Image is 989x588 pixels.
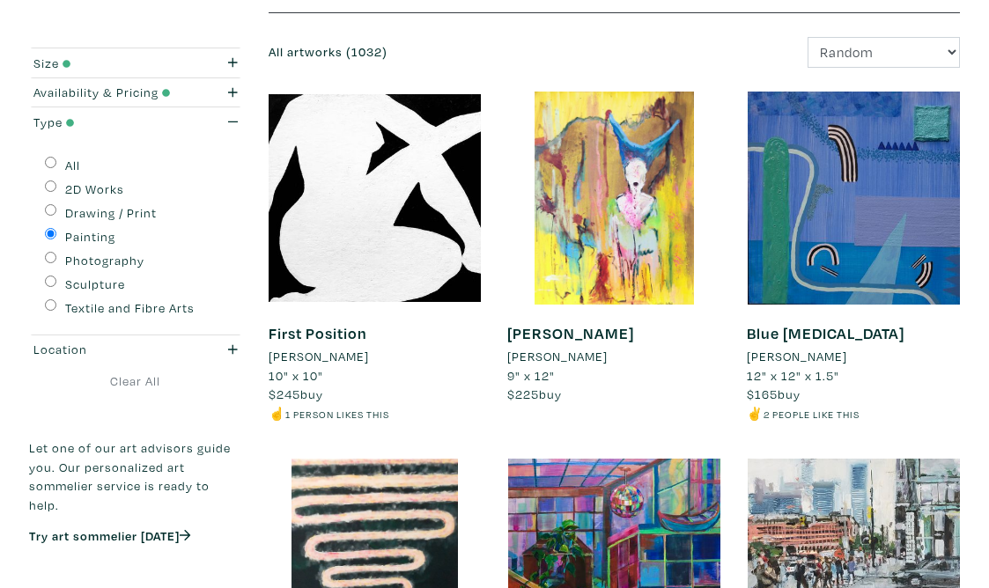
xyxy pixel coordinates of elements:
span: buy [747,386,801,402]
label: 2D Works [65,180,124,199]
span: $225 [507,386,539,402]
div: Availability & Pricing [33,83,181,102]
a: [PERSON_NAME] [507,323,634,343]
a: First Position [269,323,367,343]
span: $245 [269,386,300,402]
div: Size [33,54,181,73]
li: [PERSON_NAME] [747,347,847,366]
li: [PERSON_NAME] [507,347,608,366]
a: Try art sommelier [DATE] [29,526,191,543]
p: Let one of our art advisors guide you. Our personalized art sommelier service is ready to help. [29,438,242,514]
span: buy [269,386,323,402]
div: Type [33,113,181,132]
a: [PERSON_NAME] [747,347,960,366]
label: Photography [65,251,144,270]
li: [PERSON_NAME] [269,347,369,366]
small: 2 people like this [764,408,860,421]
label: Drawing / Print [65,203,157,223]
small: 1 person likes this [285,408,389,421]
span: buy [507,386,562,402]
label: Painting [65,227,115,246]
a: [PERSON_NAME] [269,347,482,366]
a: Blue [MEDICAL_DATA] [747,323,904,343]
span: 10" x 10" [269,367,323,384]
span: $165 [747,386,778,402]
a: [PERSON_NAME] [507,347,720,366]
a: Clear All [29,371,242,391]
li: ✌️ [747,404,960,423]
div: Location [33,340,181,359]
label: Sculpture [65,275,125,294]
li: ☝️ [269,404,482,423]
button: Availability & Pricing [29,78,242,107]
h6: All artworks (1032) [269,45,602,60]
label: Textile and Fibre Arts [65,298,195,318]
button: Type [29,107,242,136]
button: Size [29,48,242,77]
label: All [65,156,80,175]
span: 12" x 12" x 1.5" [747,367,839,384]
button: Location [29,335,242,364]
span: 9" x 12" [507,367,555,384]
